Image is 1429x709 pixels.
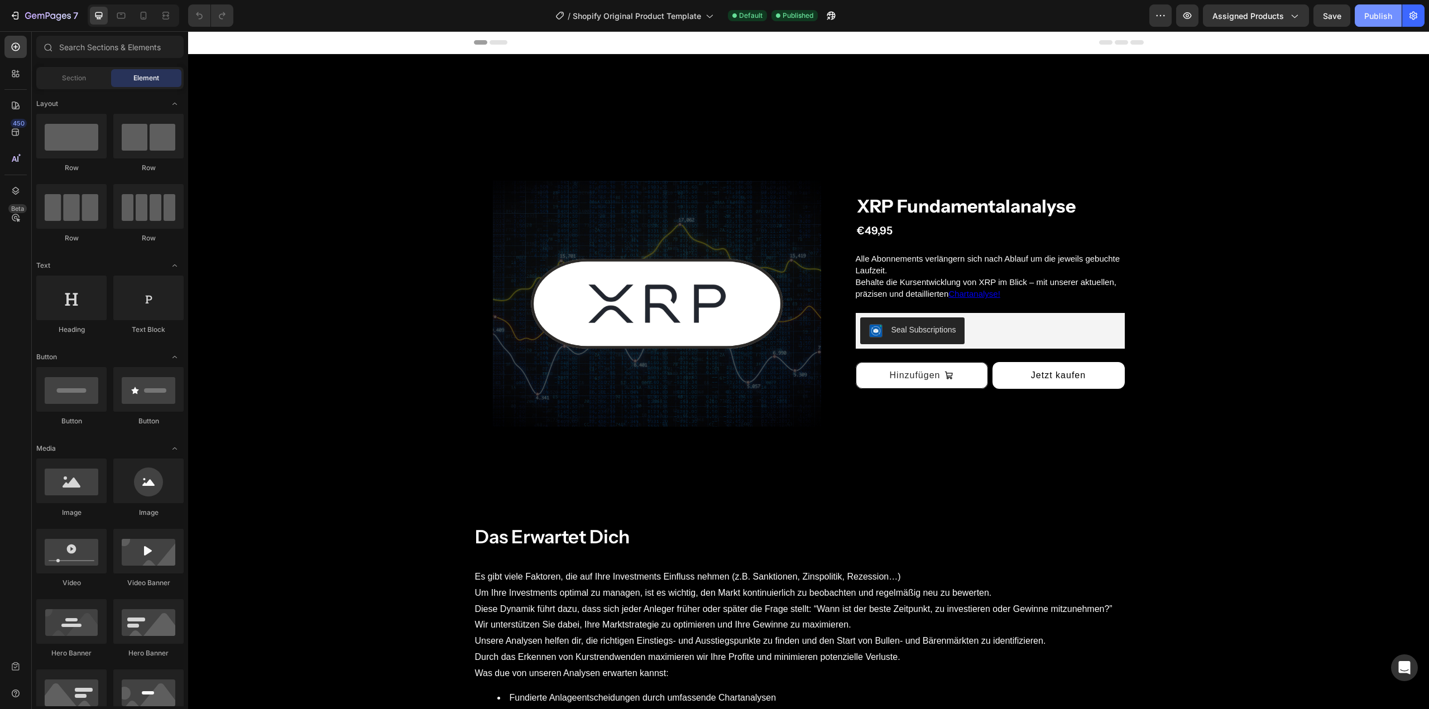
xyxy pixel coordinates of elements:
[188,4,233,27] div: Undo/Redo
[1323,11,1341,21] span: Save
[309,675,955,691] li: Präzise Einstiegs- und Ausstiegspunkte
[8,204,27,213] div: Beta
[287,554,955,586] p: Um Ihre Investments optimal zu managen, ist es wichtig, den Markt kontinuierlich zu beobachten un...
[36,163,107,173] div: Row
[166,257,184,274] span: Toggle open
[73,9,78,22] p: 7
[113,578,184,588] div: Video Banner
[287,586,955,618] p: Wir unterstützen Sie dabei, Ihre Marktstrategie zu optimieren und Ihre Gewinne zu maximieren. Uns...
[36,508,107,518] div: Image
[11,119,27,128] div: 450
[703,293,768,305] div: Seal Subscriptions
[668,162,937,188] h1: XRP Fundamentalanalyse
[166,95,184,113] span: Toggle open
[672,286,777,313] button: Seal Subscriptions
[1313,4,1350,27] button: Save
[287,618,955,634] p: Durch das Erkennen von Kurstrendwenden maximieren wir Ihre Profite und minimieren potenzielle Ver...
[113,325,184,335] div: Text Block
[309,659,955,675] li: Fundierte Anlageentscheidungen durch umfassende Chartanalysen
[668,223,932,244] p: Alle Abonnements verlängern sich nach Ablauf um die jeweils gebuchte Laufzeit.
[113,163,184,173] div: Row
[760,258,812,267] a: Chartanalyse!
[133,73,159,83] span: Element
[62,73,86,83] span: Section
[668,192,706,208] div: €49,95
[1203,4,1309,27] button: Assigned Products
[1391,654,1418,681] div: Open Intercom Messenger
[843,336,898,353] p: Jetzt kaufen
[4,4,83,27] button: 7
[113,416,184,426] div: Button
[1355,4,1402,27] button: Publish
[36,648,107,658] div: Hero Banner
[113,233,184,243] div: Row
[783,11,813,21] span: Published
[36,325,107,335] div: Heading
[113,508,184,518] div: Image
[188,31,1429,709] iframe: Design area
[36,578,107,588] div: Video
[1364,10,1392,22] div: Publish
[702,336,752,353] div: Hinzufügen
[36,352,57,362] span: Button
[568,10,570,22] span: /
[668,246,928,267] p: Behalte die Kursentwicklung von XRP im Blick – mit unserer aktuellen, präzisen und detaillierten
[287,538,955,554] p: Es gibt viele Faktoren, die auf Ihre Investments Einfluss nehmen (z.B. Sanktionen, Zinspolitik, R...
[166,440,184,457] span: Toggle open
[1212,10,1284,22] span: Assigned Products
[113,648,184,658] div: Hero Banner
[573,10,701,22] span: Shopify Original Product Template
[287,634,955,650] p: Was due von unseren Analysen erwarten kannst:
[36,261,50,271] span: Text
[804,331,937,358] button: <p>Jetzt kaufen</p>
[166,348,184,366] span: Toggle open
[681,293,694,306] img: SealSubscriptions.png
[739,11,763,21] span: Default
[668,331,800,358] button: Hinzufügen
[36,36,184,58] input: Search Sections & Elements
[36,416,107,426] div: Button
[286,493,956,519] h2: Das Erwartet Dich
[36,99,58,109] span: Layout
[36,233,107,243] div: Row
[36,443,56,454] span: Media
